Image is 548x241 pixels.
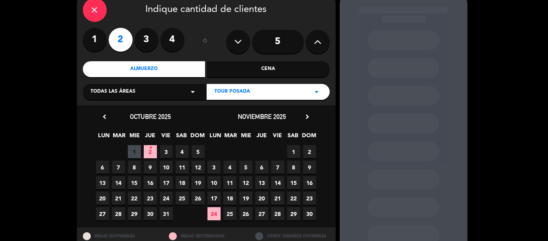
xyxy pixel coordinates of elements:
[91,88,136,96] span: Todas las áreas
[144,145,157,158] span: 2
[303,113,312,121] i: chevron_right
[192,145,205,158] span: 5
[255,131,268,144] span: JUE
[135,28,159,52] label: 3
[160,28,184,52] label: 4
[96,207,109,220] span: 27
[240,131,253,144] span: MIE
[144,176,157,189] span: 16
[239,176,252,189] span: 12
[255,176,268,189] span: 13
[112,207,125,220] span: 28
[97,131,110,144] span: LUN
[287,192,300,205] span: 22
[192,161,205,174] span: 12
[192,28,218,56] div: ó
[101,113,109,121] i: chevron_left
[112,176,125,189] span: 14
[128,192,141,205] span: 22
[303,176,316,189] span: 16
[303,161,316,174] span: 9
[159,131,172,144] span: VIE
[90,5,100,15] i: close
[112,192,125,205] span: 21
[286,131,299,144] span: SAB
[287,145,300,158] span: 1
[113,131,126,144] span: MAR
[96,192,109,205] span: 20
[112,161,125,174] span: 7
[83,61,205,77] div: Almuerzo
[149,142,152,154] i: •
[128,131,141,144] span: MIE
[176,145,189,158] span: 4
[207,192,221,205] span: 17
[176,176,189,189] span: 18
[271,207,284,220] span: 28
[160,161,173,174] span: 10
[303,207,316,220] span: 30
[83,28,107,52] label: 1
[128,145,141,158] span: 1
[238,113,286,120] span: noviembre 2025
[160,176,173,189] span: 17
[207,61,330,77] div: Cena
[239,161,252,174] span: 5
[239,207,252,220] span: 26
[128,161,141,174] span: 8
[160,207,173,220] span: 31
[302,131,315,144] span: DOM
[287,207,300,220] span: 29
[109,28,133,52] label: 2
[239,192,252,205] span: 19
[160,145,173,158] span: 3
[128,207,141,220] span: 29
[144,161,157,174] span: 9
[192,176,205,189] span: 19
[287,176,300,189] span: 15
[175,131,188,144] span: SAB
[255,192,268,205] span: 20
[223,192,237,205] span: 18
[144,131,157,144] span: JUE
[188,87,198,97] i: arrow_drop_down
[209,131,222,144] span: LUN
[303,192,316,205] span: 23
[303,145,316,158] span: 2
[271,161,284,174] span: 7
[255,161,268,174] span: 6
[160,192,173,205] span: 24
[130,113,171,120] span: octubre 2025
[271,192,284,205] span: 21
[176,161,189,174] span: 11
[215,88,251,96] span: Tour Posada
[144,192,157,205] span: 23
[271,131,284,144] span: VIE
[176,192,189,205] span: 25
[192,192,205,205] span: 26
[223,207,237,220] span: 25
[128,176,141,189] span: 15
[312,87,322,97] i: arrow_drop_down
[287,161,300,174] span: 8
[144,207,157,220] span: 30
[271,176,284,189] span: 14
[96,176,109,189] span: 13
[207,207,221,220] span: 24
[223,176,237,189] span: 11
[224,131,237,144] span: MAR
[96,161,109,174] span: 6
[207,176,221,189] span: 10
[190,131,204,144] span: DOM
[223,161,237,174] span: 4
[255,207,268,220] span: 27
[207,161,221,174] span: 3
